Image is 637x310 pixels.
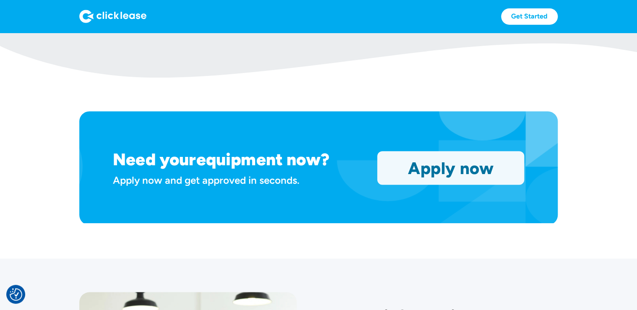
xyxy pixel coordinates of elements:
[378,151,524,184] a: Apply now
[79,10,146,23] img: Logo
[113,172,367,187] div: Apply now and get approved in seconds.
[501,8,558,25] a: Get Started
[10,288,22,301] img: Revisit consent button
[196,149,329,169] h1: equipment now?
[10,288,22,301] button: Consent Preferences
[113,149,196,169] h1: Need your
